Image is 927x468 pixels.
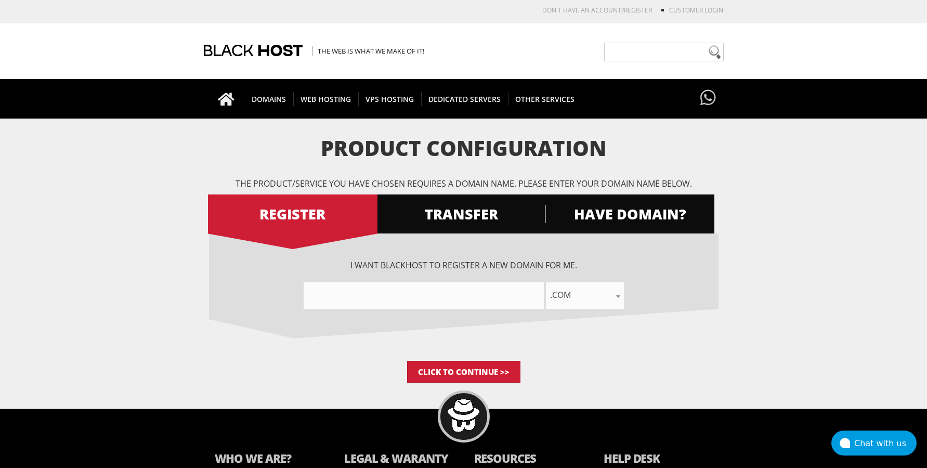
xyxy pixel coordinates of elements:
[244,92,294,106] span: DOMAINS
[669,6,723,15] a: Customer Login
[527,6,652,15] li: Don't have an account?
[209,178,719,189] p: The product/service you have chosen requires a domain name. Please enter your domain name below.
[209,137,719,160] h1: Product Configuration
[508,92,582,106] span: OTHER SERVICES
[508,79,582,119] a: OTHER SERVICES
[293,92,359,106] span: WEB HOSTING
[698,79,719,118] a: Have questions?
[312,46,424,56] span: The Web is what we make of it!
[831,431,917,456] button: Chat with us
[546,282,624,309] span: .com
[545,205,714,223] span: HAVE DOMAIN?
[447,399,480,432] img: BlackHOST mascont, Blacky.
[407,361,520,383] input: Click to Continue >>
[854,438,917,448] div: Chat with us
[209,259,719,309] div: I want BlackHOST to register a new domain for me.
[208,194,377,233] a: REGISTER
[624,6,652,15] a: REGISTER
[421,92,508,106] span: DEDICATED SERVERS
[376,205,546,223] span: TRANSFER
[546,288,624,302] span: .com
[421,79,508,119] a: DEDICATED SERVERS
[293,79,359,119] a: WEB HOSTING
[545,194,714,233] a: HAVE DOMAIN?
[358,79,422,119] a: VPS HOSTING
[358,92,422,106] span: VPS HOSTING
[207,79,245,119] a: Go to homepage
[376,194,546,233] a: TRANSFER
[244,79,294,119] a: DOMAINS
[208,205,377,223] span: REGISTER
[604,43,724,61] input: Need help?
